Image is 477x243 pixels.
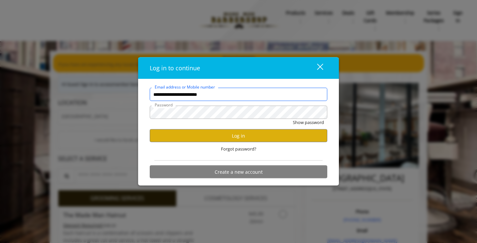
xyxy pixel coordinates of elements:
div: close dialog [309,63,323,73]
button: Show password [293,119,324,126]
button: Create a new account [150,165,327,178]
input: Email address or Mobile number [150,88,327,101]
span: Forgot password? [221,146,256,152]
button: Log in [150,129,327,142]
label: Email address or Mobile number [151,84,218,90]
label: Password [151,102,176,108]
span: Log in to continue [150,64,200,72]
input: Password [150,106,327,119]
button: close dialog [305,61,327,75]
